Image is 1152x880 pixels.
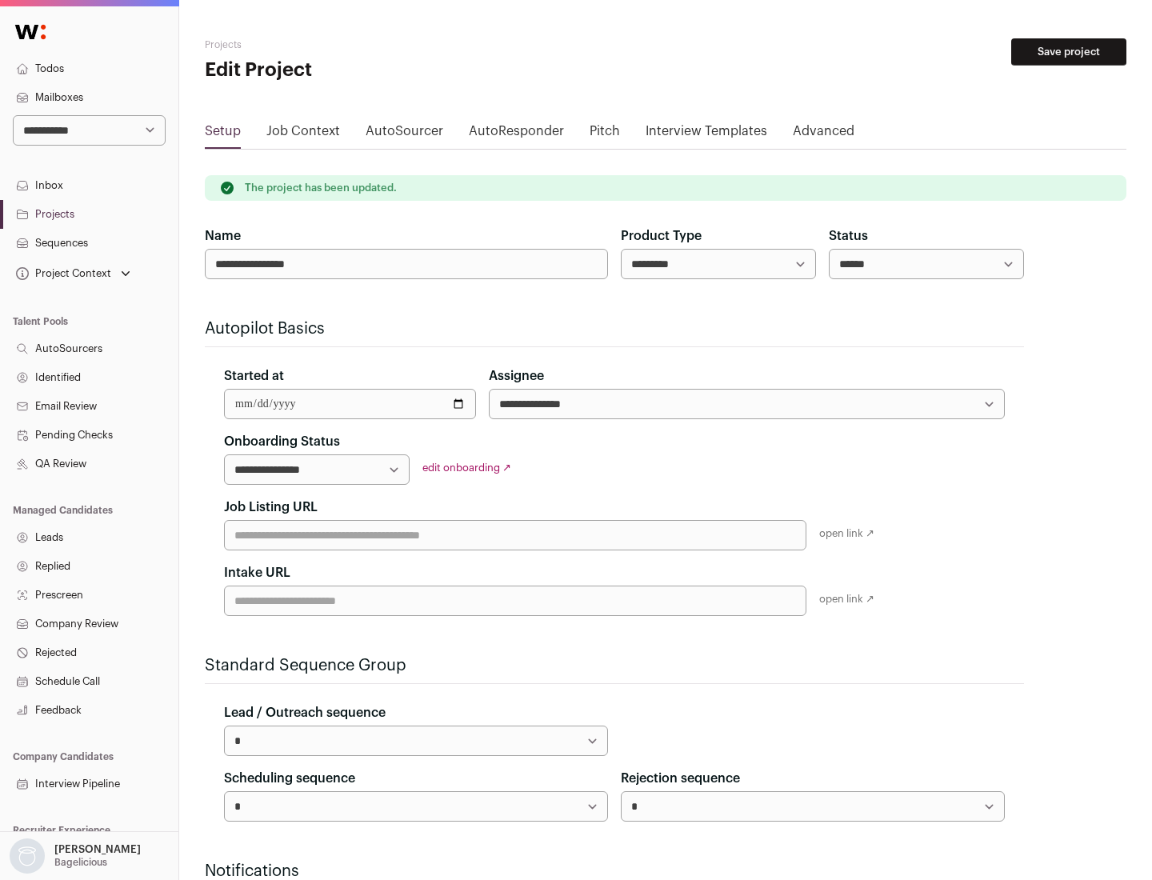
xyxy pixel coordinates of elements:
label: Name [205,226,241,246]
label: Started at [224,366,284,386]
img: nopic.png [10,838,45,874]
label: Intake URL [224,563,290,582]
label: Status [829,226,868,246]
a: Setup [205,122,241,147]
p: The project has been updated. [245,182,397,194]
a: AutoSourcer [366,122,443,147]
label: Product Type [621,226,702,246]
button: Open dropdown [6,838,144,874]
a: edit onboarding ↗ [422,462,511,473]
label: Onboarding Status [224,432,340,451]
label: Scheduling sequence [224,769,355,788]
a: Interview Templates [646,122,767,147]
label: Assignee [489,366,544,386]
p: Bagelicious [54,856,107,869]
div: Project Context [13,267,111,280]
a: Advanced [793,122,854,147]
h2: Standard Sequence Group [205,654,1024,677]
img: Wellfound [6,16,54,48]
label: Job Listing URL [224,498,318,517]
a: AutoResponder [469,122,564,147]
h2: Projects [205,38,512,51]
p: [PERSON_NAME] [54,843,141,856]
label: Rejection sequence [621,769,740,788]
h1: Edit Project [205,58,512,83]
button: Open dropdown [13,262,134,285]
a: Pitch [590,122,620,147]
a: Job Context [266,122,340,147]
h2: Autopilot Basics [205,318,1024,340]
label: Lead / Outreach sequence [224,703,386,722]
button: Save project [1011,38,1126,66]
